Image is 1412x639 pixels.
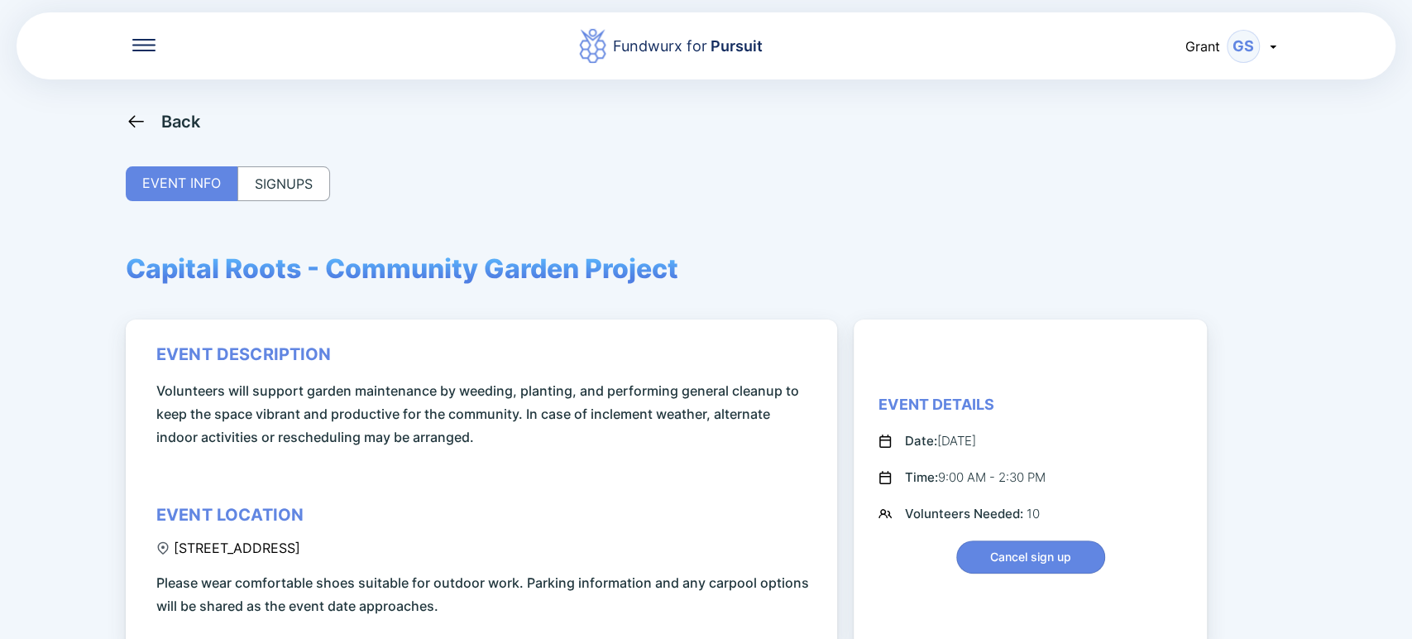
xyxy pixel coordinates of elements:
div: 10 [905,504,1040,524]
button: Cancel sign up [956,541,1105,574]
div: EVENT INFO [126,166,237,201]
div: Fundwurx for [613,35,763,58]
span: Capital Roots - Community Garden Project [126,252,678,285]
div: Back [161,112,201,132]
span: Please wear comfortable shoes suitable for outdoor work. Parking information and any carpool opti... [156,571,812,617]
div: SIGNUPS [237,166,330,201]
span: Volunteers will support garden maintenance by weeding, planting, and performing general cleanup t... [156,379,812,449]
span: Pursuit [707,37,763,55]
span: Grant [1185,38,1220,55]
div: Event Details [878,395,994,415]
div: GS [1227,30,1260,63]
div: event location [156,505,304,525]
div: [DATE] [905,431,976,451]
span: Cancel sign up [990,549,1071,565]
span: Date: [905,433,937,449]
div: [STREET_ADDRESS] [156,540,300,556]
div: 9:00 AM - 2:30 PM [905,468,1046,488]
div: event description [156,344,332,364]
span: Time: [905,469,938,485]
span: Volunteers Needed: [905,506,1027,521]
